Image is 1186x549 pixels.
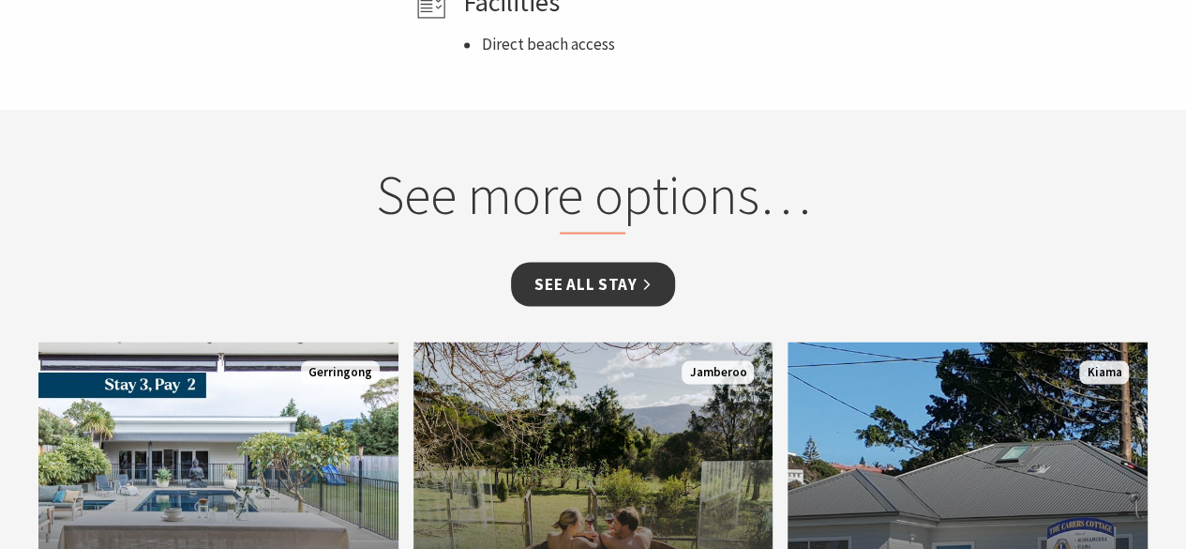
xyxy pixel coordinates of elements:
[481,32,802,57] li: Direct beach access
[511,262,674,306] a: See all Stay
[1079,360,1129,384] span: Kiama
[235,161,951,235] h2: See more options…
[682,360,754,384] span: Jamberoo
[301,360,380,384] span: Gerringong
